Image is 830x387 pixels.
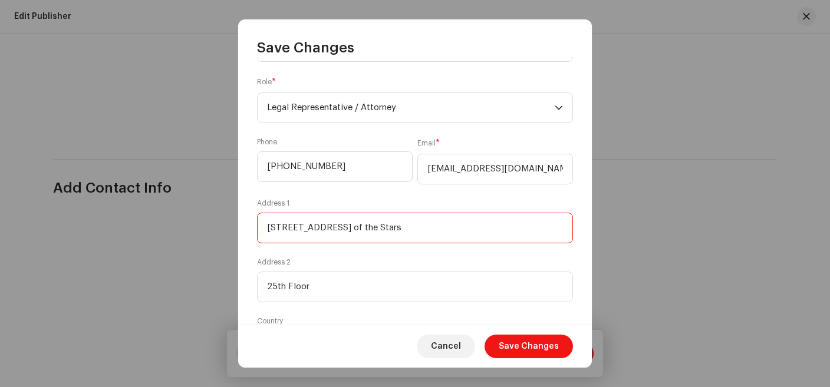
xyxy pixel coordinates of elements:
label: Phone [257,137,277,147]
small: Email [417,137,436,149]
span: Legal Representative / Attorney [267,93,555,123]
span: Cancel [431,335,461,358]
small: Role [257,76,272,88]
span: Save Changes [257,38,354,57]
label: Country [257,316,283,326]
span: Save Changes [499,335,559,358]
input: Apartment, suite, unit, building, floor, etc. [257,272,573,302]
button: Cancel [417,335,475,358]
label: Address 1 [257,199,289,208]
input: Enter email [417,154,573,184]
label: Address 2 [257,257,291,267]
input: Street address, P.O. box, company name, c/o [257,213,573,243]
input: +15551234567 [257,151,413,182]
div: dropdown trigger [555,93,563,123]
button: Save Changes [485,335,573,358]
